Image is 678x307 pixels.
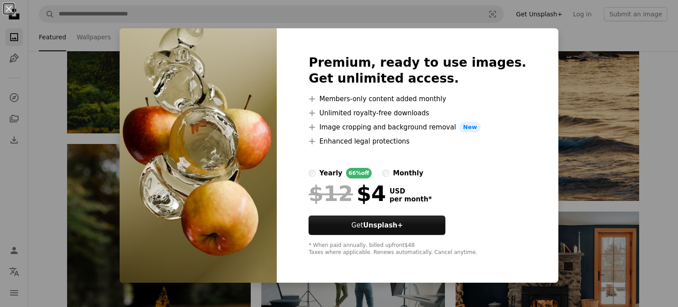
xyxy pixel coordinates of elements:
div: monthly [393,168,423,178]
span: $12 [309,182,353,205]
img: premium_photo-1757478677055-85288730a5c2 [120,28,277,283]
button: GetUnsplash+ [309,216,445,235]
h2: Premium, ready to use images. Get unlimited access. [309,55,526,87]
li: Unlimited royalty-free downloads [309,108,526,118]
span: per month * [389,195,432,203]
strong: Unsplash+ [363,221,403,229]
li: Image cropping and background removal [309,122,526,133]
div: * When paid annually, billed upfront $48 Taxes where applicable. Renews automatically. Cancel any... [309,242,526,256]
span: New [460,122,481,133]
li: Members-only content added monthly [309,94,526,104]
div: $4 [309,182,386,205]
input: monthly [382,170,389,177]
span: USD [389,187,432,195]
div: 66% off [346,168,372,178]
input: yearly66%off [309,170,316,177]
li: Enhanced legal protections [309,136,526,147]
div: yearly [319,168,342,178]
